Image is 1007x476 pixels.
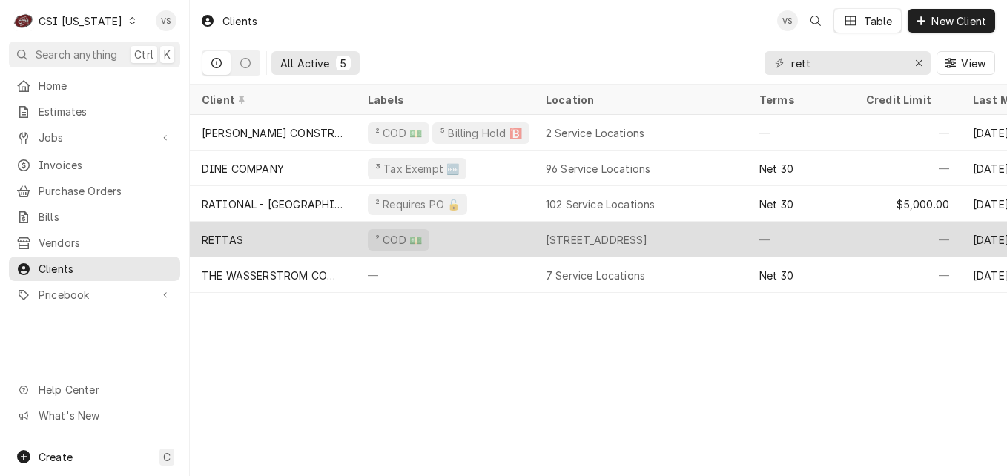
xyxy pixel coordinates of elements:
[202,196,344,212] div: RATIONAL - [GEOGRAPHIC_DATA]
[39,382,171,397] span: Help Center
[356,257,534,293] div: —
[546,125,644,141] div: 2 Service Locations
[546,161,650,176] div: 96 Service Locations
[202,161,284,176] div: DINE COMPANY
[156,10,176,31] div: Vicky Stuesse's Avatar
[747,115,854,151] div: —
[39,261,173,277] span: Clients
[39,104,173,119] span: Estimates
[9,403,180,428] a: Go to What's New
[438,125,524,141] div: ⁵ Billing Hold 🅱️
[13,10,34,31] div: CSI Kentucky's Avatar
[39,287,151,303] span: Pricebook
[39,78,173,93] span: Home
[9,99,180,124] a: Estimates
[546,232,648,248] div: [STREET_ADDRESS]
[368,92,522,108] div: Labels
[374,161,460,176] div: ³ Tax Exempt 🆓
[39,408,171,423] span: What's New
[928,13,989,29] span: New Client
[39,209,173,225] span: Bills
[546,92,736,108] div: Location
[9,377,180,402] a: Go to Help Center
[39,183,173,199] span: Purchase Orders
[164,47,171,62] span: K
[804,9,828,33] button: Open search
[866,92,946,108] div: Credit Limit
[156,10,176,31] div: VS
[9,125,180,150] a: Go to Jobs
[937,51,995,75] button: View
[134,47,153,62] span: Ctrl
[907,51,931,75] button: Erase input
[777,10,798,31] div: Vicky Stuesse's Avatar
[854,222,961,257] div: —
[9,205,180,229] a: Bills
[39,451,73,463] span: Create
[374,125,423,141] div: ² COD 💵
[9,231,180,255] a: Vendors
[374,196,461,212] div: ² Requires PO 🔓
[9,42,180,67] button: Search anythingCtrlK
[36,47,117,62] span: Search anything
[759,161,793,176] div: Net 30
[202,268,344,283] div: THE WASSERSTROM COMPANY - INSTALLS
[9,153,180,177] a: Invoices
[791,51,902,75] input: Keyword search
[908,9,995,33] button: New Client
[9,282,180,307] a: Go to Pricebook
[546,268,645,283] div: 7 Service Locations
[854,257,961,293] div: —
[39,235,173,251] span: Vendors
[9,73,180,98] a: Home
[39,130,151,145] span: Jobs
[39,13,122,29] div: CSI [US_STATE]
[854,186,961,222] div: $5,000.00
[759,196,793,212] div: Net 30
[854,115,961,151] div: —
[202,125,344,141] div: [PERSON_NAME] CONSTRUCTION COMPANY
[546,196,655,212] div: 102 Service Locations
[854,151,961,186] div: —
[13,10,34,31] div: C
[759,268,793,283] div: Net 30
[759,92,839,108] div: Terms
[9,257,180,281] a: Clients
[202,92,341,108] div: Client
[339,56,348,71] div: 5
[747,222,854,257] div: —
[374,232,423,248] div: ² COD 💵
[39,157,173,173] span: Invoices
[958,56,988,71] span: View
[777,10,798,31] div: VS
[280,56,330,71] div: All Active
[9,179,180,203] a: Purchase Orders
[163,449,171,465] span: C
[202,232,243,248] div: RETTAS
[864,13,893,29] div: Table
